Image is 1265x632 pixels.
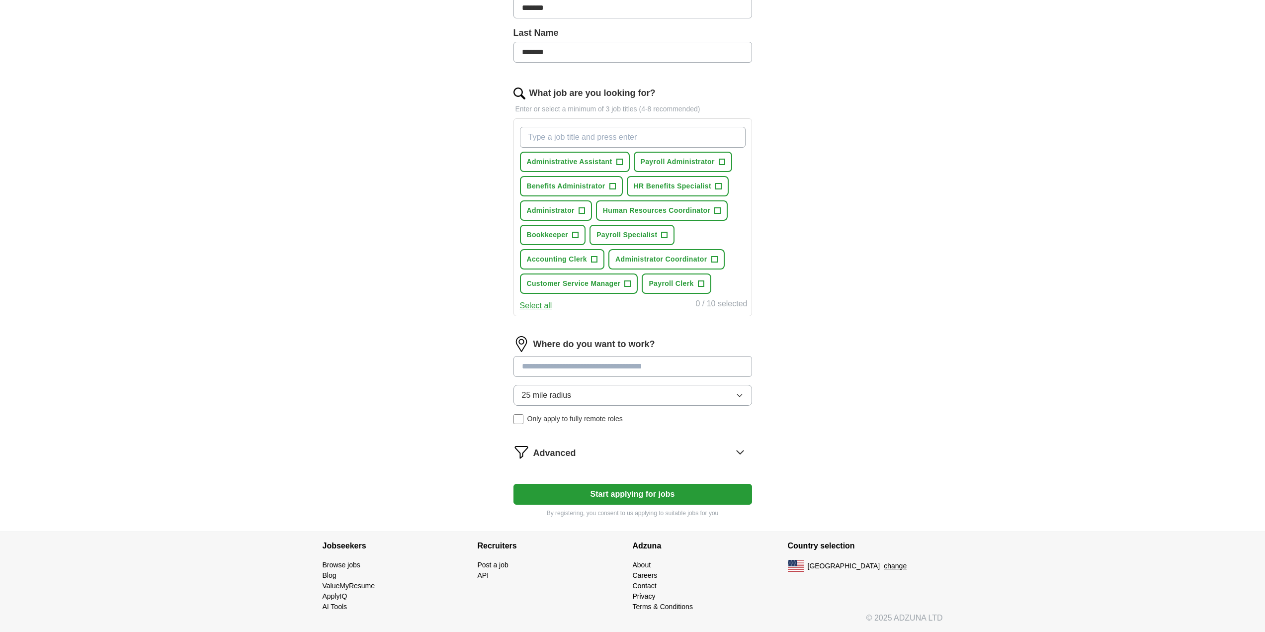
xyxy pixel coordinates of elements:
span: Accounting Clerk [527,254,588,265]
button: HR Benefits Specialist [627,176,729,196]
label: Last Name [513,26,752,40]
button: Accounting Clerk [520,249,605,270]
span: HR Benefits Specialist [634,181,711,191]
a: About [633,561,651,569]
a: Careers [633,571,658,579]
label: Where do you want to work? [533,338,655,351]
img: filter [513,444,529,460]
button: change [884,561,907,571]
button: Bookkeeper [520,225,586,245]
div: 0 / 10 selected [695,298,747,312]
p: Enter or select a minimum of 3 job titles (4-8 recommended) [513,104,752,114]
a: Browse jobs [323,561,360,569]
button: Start applying for jobs [513,484,752,505]
a: Terms & Conditions [633,603,693,611]
span: Administrator [527,205,575,216]
span: 25 mile radius [522,389,572,401]
a: Blog [323,571,337,579]
button: Human Resources Coordinator [596,200,728,221]
button: Payroll Administrator [634,152,732,172]
span: Administrator Coordinator [615,254,707,265]
span: [GEOGRAPHIC_DATA] [808,561,880,571]
a: ApplyIQ [323,592,347,600]
span: Payroll Clerk [649,278,693,289]
button: Payroll Specialist [590,225,675,245]
img: US flag [788,560,804,572]
button: 25 mile radius [513,385,752,406]
button: Customer Service Manager [520,273,638,294]
span: Payroll Specialist [596,230,657,240]
h4: Country selection [788,532,943,560]
a: ValueMyResume [323,582,375,590]
span: Advanced [533,447,576,460]
img: search.png [513,88,525,99]
a: Post a job [478,561,508,569]
img: location.png [513,336,529,352]
input: Type a job title and press enter [520,127,746,148]
span: Only apply to fully remote roles [527,414,623,424]
button: Payroll Clerk [642,273,711,294]
a: Privacy [633,592,656,600]
span: Customer Service Manager [527,278,621,289]
button: Benefits Administrator [520,176,623,196]
a: Contact [633,582,657,590]
input: Only apply to fully remote roles [513,414,523,424]
span: Benefits Administrator [527,181,605,191]
label: What job are you looking for? [529,87,656,100]
span: Bookkeeper [527,230,569,240]
a: AI Tools [323,603,347,611]
button: Administrator Coordinator [608,249,725,270]
span: Human Resources Coordinator [603,205,710,216]
span: Administrative Assistant [527,157,612,167]
span: Payroll Administrator [641,157,715,167]
div: © 2025 ADZUNA LTD [315,612,951,632]
p: By registering, you consent to us applying to suitable jobs for you [513,509,752,518]
button: Administrative Assistant [520,152,630,172]
button: Administrator [520,200,592,221]
button: Select all [520,300,552,312]
a: API [478,571,489,579]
